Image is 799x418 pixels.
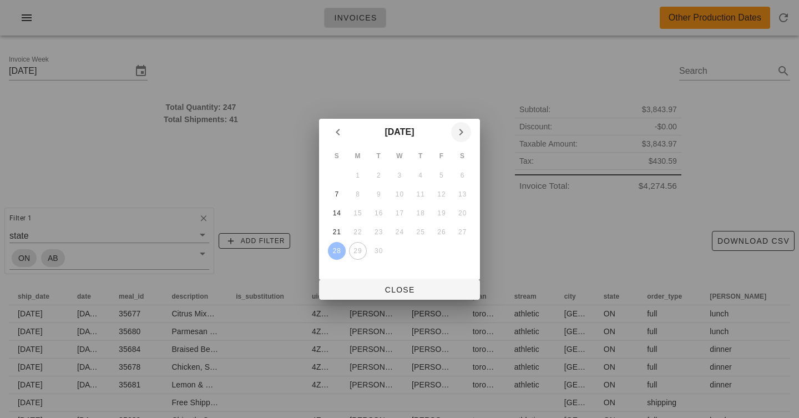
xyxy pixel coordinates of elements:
[328,122,348,142] button: Previous month
[328,242,346,260] button: 28
[328,247,346,255] div: 28
[319,280,480,300] button: Close
[368,147,388,165] th: T
[390,147,409,165] th: W
[380,121,418,143] button: [DATE]
[328,223,346,241] button: 21
[328,209,346,217] div: 14
[328,204,346,222] button: 14
[348,147,368,165] th: M
[328,228,346,236] div: 21
[328,185,346,203] button: 7
[451,122,471,142] button: Next month
[452,147,472,165] th: S
[411,147,431,165] th: T
[327,147,347,165] th: S
[328,285,471,294] span: Close
[432,147,452,165] th: F
[328,190,346,198] div: 7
